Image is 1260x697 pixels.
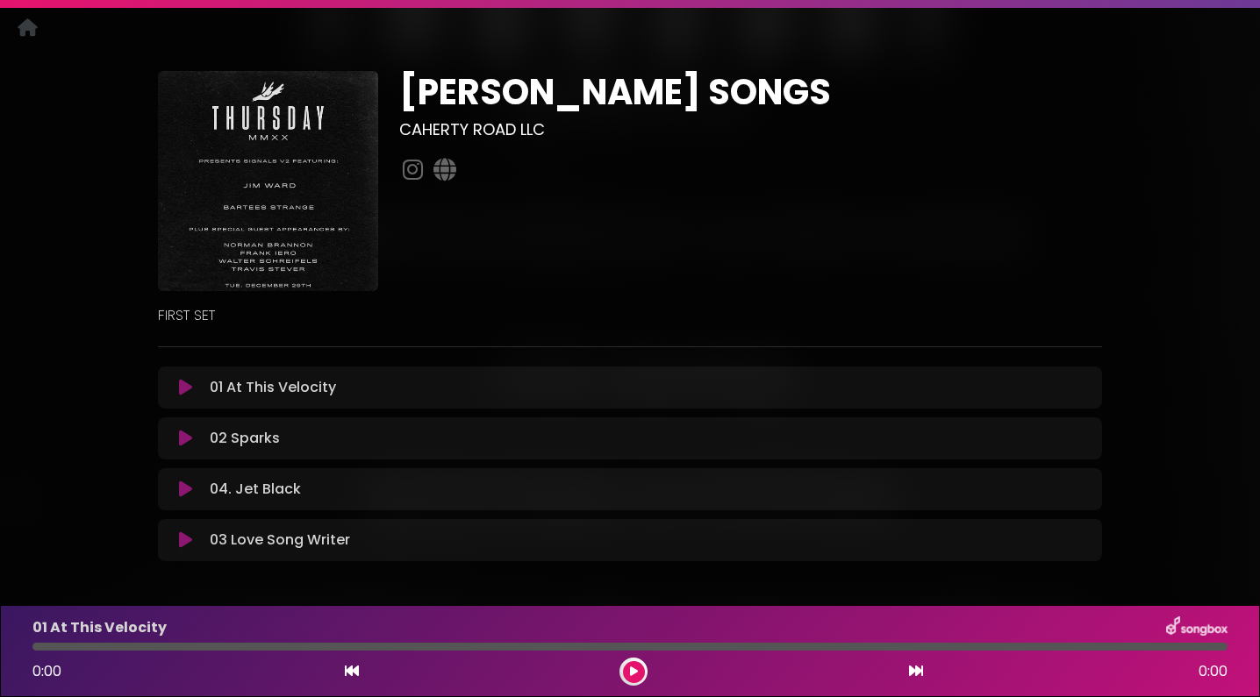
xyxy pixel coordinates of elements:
[210,479,301,500] p: 04. Jet Black
[399,120,1102,139] h3: CAHERTY ROAD LLC
[210,530,350,551] p: 03 Love Song Writer
[210,428,280,449] p: 02 Sparks
[399,71,1102,113] h1: [PERSON_NAME] SONGS
[1166,616,1228,639] img: songbox-logo-white.png
[32,617,167,638] p: 01 At This Velocity
[158,305,1102,326] p: FIRST SET
[210,377,336,398] p: 01 At This Velocity
[158,71,378,291] img: X8M3dGZdTU2kAt4CKZiF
